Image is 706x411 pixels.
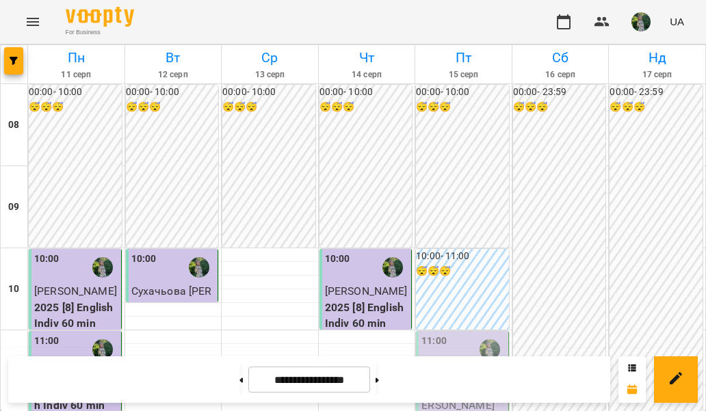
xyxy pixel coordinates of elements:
span: [PERSON_NAME] [325,284,408,297]
h6: Пн [30,47,122,68]
h6: Вт [127,47,220,68]
h6: 00:00 - 10:00 [319,85,413,100]
h6: 14 серп [321,68,413,81]
h6: 00:00 - 10:00 [416,85,509,100]
label: 10:00 [325,252,350,267]
h6: 08 [8,118,19,133]
button: UA [664,9,690,34]
h6: 00:00 - 23:59 [513,85,606,100]
h6: 😴😴😴 [610,100,703,115]
span: For Business [66,28,134,37]
h6: 00:00 - 23:59 [610,85,703,100]
h6: Нд [611,47,703,68]
img: Ряба Надія Федорівна (а) [92,257,113,278]
img: Ряба Надія Федорівна (а) [480,339,500,360]
h6: 😴😴😴 [513,100,606,115]
label: 10:00 [34,252,60,267]
h6: 00:00 - 10:00 [222,85,315,100]
h6: 09 [8,200,19,215]
h6: 😴😴😴 [416,100,509,115]
h6: Ср [224,47,316,68]
label: 11:00 [421,334,447,349]
h6: 13 серп [224,68,316,81]
img: Ряба Надія Федорівна (а) [189,257,209,278]
label: 10:00 [131,252,157,267]
h6: 😴😴😴 [126,100,219,115]
p: 2025 [8] English Indiv 60 min [325,300,409,332]
h6: 00:00 - 10:00 [29,85,122,100]
button: Menu [16,5,49,38]
h6: Чт [321,47,413,68]
img: 429a96cc9ef94a033d0b11a5387a5960.jfif [631,12,651,31]
h6: 12 серп [127,68,220,81]
h6: 16 серп [514,68,607,81]
h6: 15 серп [417,68,510,81]
h6: 😴😴😴 [29,100,122,115]
label: 11:00 [34,334,60,349]
h6: 😴😴😴 [319,100,413,115]
span: UA [670,14,684,29]
h6: 10:00 - 11:00 [416,249,509,264]
img: Ряба Надія Федорівна (а) [92,339,113,360]
h6: 00:00 - 10:00 [126,85,219,100]
p: 2025 [8] English Indiv 60 min [34,300,118,332]
h6: 😴😴😴 [222,100,315,115]
img: Ряба Надія Федорівна (а) [382,257,403,278]
span: [PERSON_NAME] [34,284,117,297]
h6: 😴😴😴 [416,264,509,279]
img: Voopty Logo [66,7,134,27]
span: Сухачьова [PERSON_NAME] [131,284,212,314]
h6: Сб [514,47,607,68]
h6: Пт [417,47,510,68]
h6: 17 серп [611,68,703,81]
h6: 11 серп [30,68,122,81]
h6: 10 [8,282,19,297]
